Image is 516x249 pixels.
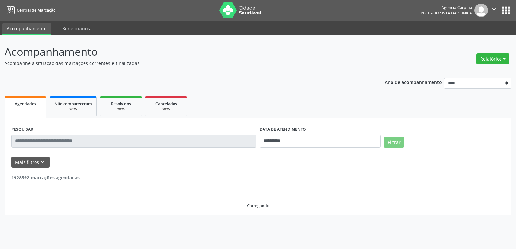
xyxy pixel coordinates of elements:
[105,107,137,112] div: 2025
[5,5,55,15] a: Central de Marcação
[474,4,488,17] img: img
[155,101,177,107] span: Cancelados
[150,107,182,112] div: 2025
[384,137,404,148] button: Filtrar
[111,101,131,107] span: Resolvidos
[55,107,92,112] div: 2025
[11,157,50,168] button: Mais filtroskeyboard_arrow_down
[11,125,33,135] label: PESQUISAR
[17,7,55,13] span: Central de Marcação
[2,23,51,35] a: Acompanhamento
[421,10,472,16] span: Recepcionista da clínica
[421,5,472,10] div: Agencia Carpina
[58,23,94,34] a: Beneficiários
[11,175,80,181] strong: 1928592 marcações agendadas
[476,53,509,64] button: Relatórios
[500,5,511,16] button: apps
[247,203,269,208] div: Carregando
[491,6,498,13] i: 
[39,158,46,166] i: keyboard_arrow_down
[488,4,500,17] button: 
[5,60,359,67] p: Acompanhe a situação das marcações correntes e finalizadas
[15,101,36,107] span: Agendados
[260,125,306,135] label: DATA DE ATENDIMENTO
[385,78,442,86] p: Ano de acompanhamento
[55,101,92,107] span: Não compareceram
[5,44,359,60] p: Acompanhamento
